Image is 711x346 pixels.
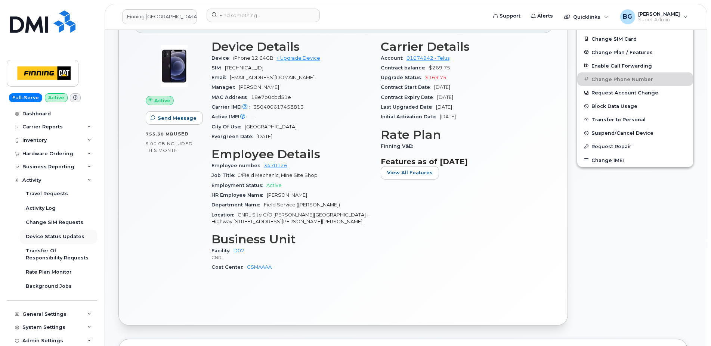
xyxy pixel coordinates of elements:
h3: Features as of [DATE] [381,157,541,166]
span: Active [266,183,282,188]
span: Device [211,55,233,61]
span: Contract balance [381,65,429,71]
button: Send Message [146,111,203,125]
span: Account [381,55,406,61]
span: BG [623,12,632,21]
span: Field Service ([PERSON_NAME]) [264,202,340,208]
p: CNRL [211,254,372,261]
span: Super Admin [638,17,680,23]
a: Support [488,9,526,24]
span: Email [211,75,230,80]
span: Support [500,12,520,20]
span: Cost Center [211,264,247,270]
a: + Upgrade Device [276,55,320,61]
span: Upgrade Status [381,75,425,80]
span: Contract Start Date [381,84,434,90]
span: [TECHNICAL_ID] [225,65,263,71]
span: included this month [146,141,193,153]
span: 18e7b0cbd51e [251,94,291,100]
span: Carrier IMEI [211,104,253,110]
span: [DATE] [256,134,272,139]
span: Contract Expiry Date [381,94,437,100]
a: 3470126 [264,163,287,168]
span: Active [154,97,170,104]
span: [EMAIL_ADDRESS][DOMAIN_NAME] [230,75,315,80]
span: City Of Use [211,124,245,130]
span: 5.00 GB [146,141,166,146]
span: Manager [211,84,239,90]
img: image20231002-4137094-4ke690.jpeg [152,44,197,88]
span: Job Title [211,172,238,178]
span: Alerts [537,12,553,20]
span: MAC Address [211,94,251,100]
button: Suspend/Cancel Device [577,126,693,140]
span: $269.75 [429,65,450,71]
span: [DATE] [437,94,453,100]
a: CSMAAAA [247,264,272,270]
span: J/Field Mechanic, Mine Site Shop [238,172,318,178]
input: Find something... [207,9,320,22]
a: D02 [234,248,244,253]
span: [DATE] [434,84,450,90]
span: Enable Call Forwarding [591,63,652,68]
div: Quicklinks [559,9,613,24]
span: [GEOGRAPHIC_DATA] [245,124,297,130]
h3: Business Unit [211,233,372,246]
span: SIM [211,65,225,71]
span: HR Employee Name [211,192,267,198]
span: Change Plan / Features [591,49,653,55]
button: Change Plan / Features [577,46,693,59]
span: $169.75 [425,75,446,80]
span: [PERSON_NAME] [267,192,307,198]
button: View All Features [381,166,439,180]
span: Quicklinks [573,14,600,20]
span: Department Name [211,202,264,208]
span: Last Upgraded Date [381,104,436,110]
span: 755.30 MB [146,131,174,137]
button: Block Data Usage [577,99,693,113]
span: [DATE] [436,104,452,110]
button: Request Repair [577,140,693,153]
button: Request Account Change [577,86,693,99]
button: Enable Call Forwarding [577,59,693,72]
span: — [251,114,256,119]
a: Finning Canada [122,9,197,24]
span: [PERSON_NAME] [239,84,279,90]
a: Alerts [526,9,558,24]
button: Change Phone Number [577,72,693,86]
span: Finning V&D [381,143,417,149]
span: used [174,131,189,137]
h3: Rate Plan [381,128,541,141]
span: Active IMEI [211,114,251,119]
span: Employment Status [211,183,266,188]
span: [PERSON_NAME] [638,11,680,17]
span: Initial Activation Date [381,114,440,119]
h3: Carrier Details [381,40,541,53]
span: 350400617458813 [253,104,304,110]
a: 01074942 - Telus [406,55,449,61]
span: Send Message [158,115,197,122]
span: Facility [211,248,234,253]
button: Change SIM Card [577,32,693,46]
button: Change IMEI [577,153,693,167]
h3: Device Details [211,40,372,53]
button: Transfer to Personal [577,113,693,126]
span: View All Features [387,169,433,176]
span: Employee number [211,163,264,168]
span: [DATE] [440,114,456,119]
span: CNRL Site C/O [PERSON_NAME][GEOGRAPHIC_DATA] - Highway [STREET_ADDRESS][PERSON_NAME][PERSON_NAME] [211,212,369,224]
span: Location [211,212,238,218]
div: Bill Geary [615,9,693,24]
h3: Employee Details [211,147,372,161]
span: Suspend/Cancel Device [591,130,653,136]
span: iPhone 12 64GB [233,55,273,61]
span: Evergreen Date [211,134,256,139]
